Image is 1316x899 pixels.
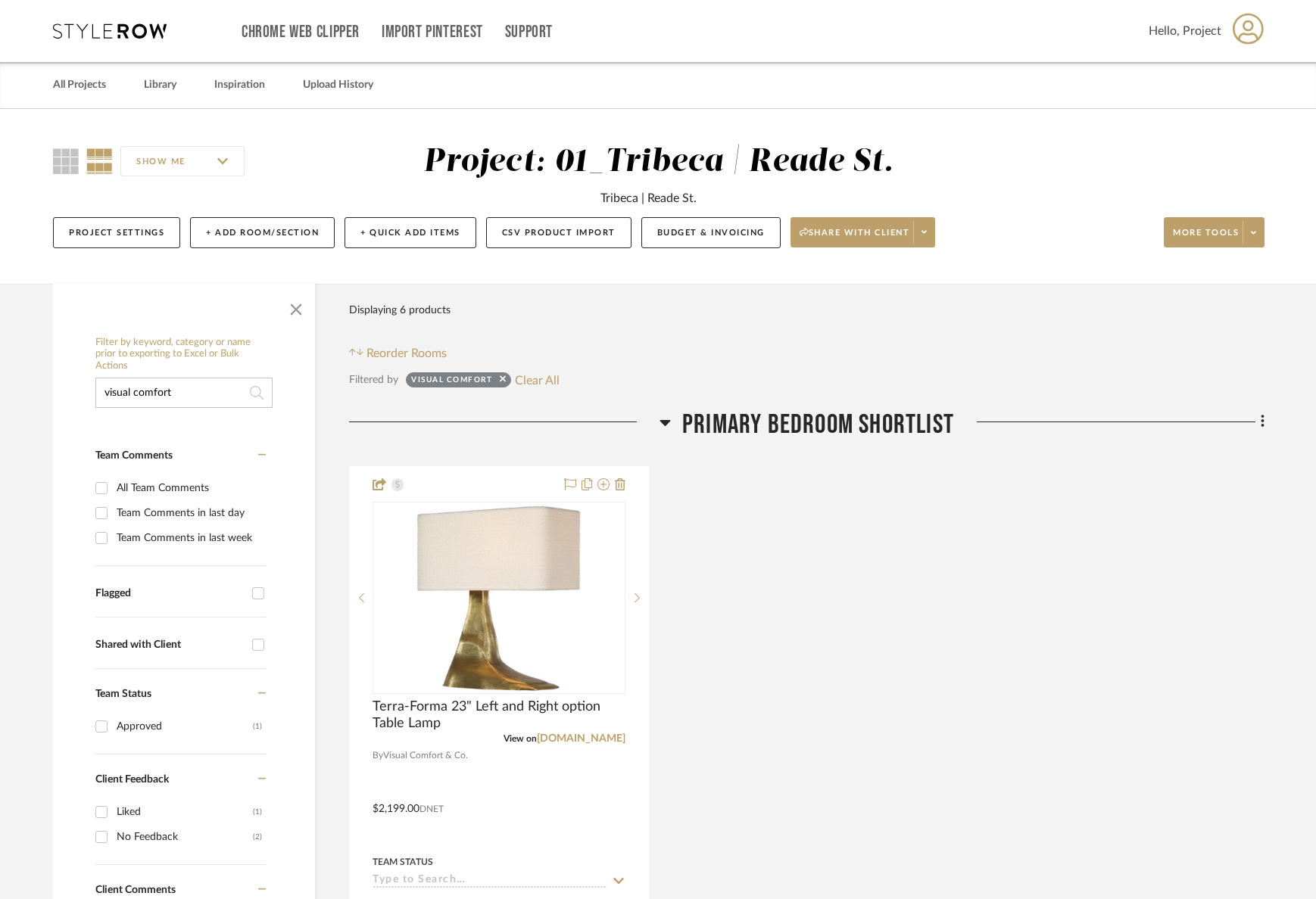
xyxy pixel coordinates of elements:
[117,476,262,500] div: All Team Comments
[423,146,893,178] div: Project: 01_Tribeca | Reade St.
[214,75,265,95] a: Inspiration
[242,26,360,39] a: Chrome Web Clipper
[95,450,173,461] span: Team Comments
[253,825,262,849] div: (2)
[373,855,433,869] div: Team Status
[117,800,253,824] div: Liked
[1149,22,1221,40] span: Hello, Project
[515,370,560,390] button: Clear All
[95,587,245,600] div: Flagged
[373,874,607,888] input: Type to Search…
[53,75,106,95] a: All Projects
[117,501,262,525] div: Team Comments in last day
[1173,227,1239,250] span: More tools
[117,526,262,550] div: Team Comments in last week
[190,217,335,248] button: + Add Room/Section
[600,189,697,207] div: Tribeca | Reade St.
[382,26,483,39] a: Import Pinterest
[345,217,476,248] button: + Quick Add Items
[682,409,954,441] span: Primary Bedroom SHORTLIST
[95,774,169,785] span: Client Feedback
[144,75,176,95] a: Library
[800,227,910,250] span: Share with client
[366,344,447,362] span: Reorder Rooms
[95,337,273,372] h6: Filter by keyword, category or name prior to exporting to Excel or Bulk Actions
[383,748,468,763] span: Visual Comfort & Co.
[411,375,492,390] div: visual comfort
[95,885,176,895] span: Client Comments
[349,295,451,325] div: Displaying 6 products
[791,217,936,247] button: Share with client
[641,217,781,248] button: Budget & Invoicing
[505,26,553,39] a: Support
[95,378,273,408] input: Search within 6 results
[117,825,253,849] div: No Feedback
[504,734,537,743] span: View on
[117,714,253,739] div: Approved
[1164,217,1265,247] button: More tools
[95,689,151,699] span: Team Status
[486,217,631,248] button: CSV Product Import
[303,75,373,95] a: Upload History
[253,800,262,824] div: (1)
[53,217,180,248] button: Project Settings
[373,748,383,763] span: By
[349,372,398,388] div: Filtered by
[349,344,447,362] button: Reorder Rooms
[373,698,625,732] span: Terra-Forma 23" Left and Right option Table Lamp
[95,639,245,652] div: Shared with Client
[404,503,594,692] img: Terra-Forma 23" Left and Right option Table Lamp
[281,291,311,322] button: Close
[537,733,625,744] a: [DOMAIN_NAME]
[253,714,262,739] div: (1)
[373,502,625,693] div: 0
